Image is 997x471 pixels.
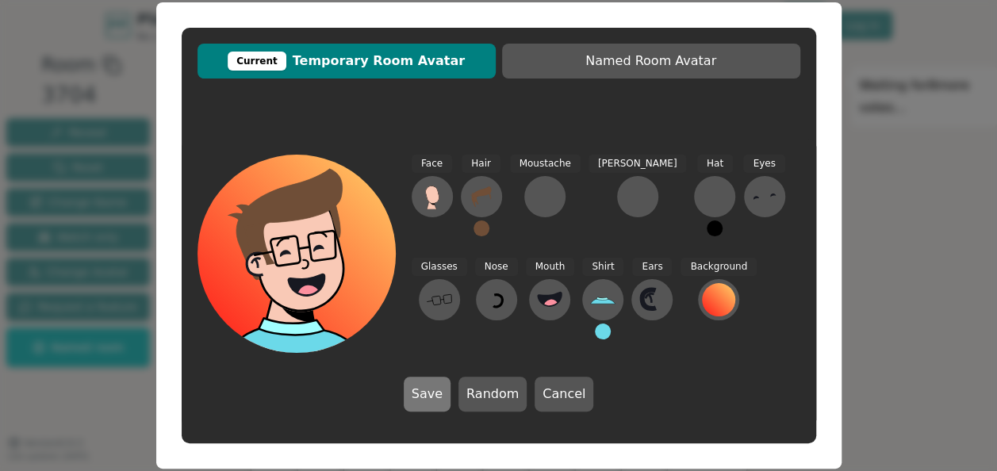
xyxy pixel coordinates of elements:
button: Named Room Avatar [502,44,800,78]
button: Cancel [535,377,593,412]
span: Shirt [582,258,623,276]
span: [PERSON_NAME] [589,155,687,173]
span: Face [412,155,452,173]
span: Ears [632,258,672,276]
span: Named Room Avatar [510,52,792,71]
span: Glasses [412,258,467,276]
span: Hair [462,155,500,173]
div: Current [228,52,286,71]
span: Mouth [526,258,575,276]
span: Temporary Room Avatar [205,52,488,71]
span: Eyes [743,155,784,173]
button: CurrentTemporary Room Avatar [197,44,496,78]
span: Background [681,258,757,276]
span: Moustache [510,155,581,173]
span: Nose [475,258,518,276]
button: Random [458,377,527,412]
span: Hat [697,155,733,173]
button: Save [404,377,451,412]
